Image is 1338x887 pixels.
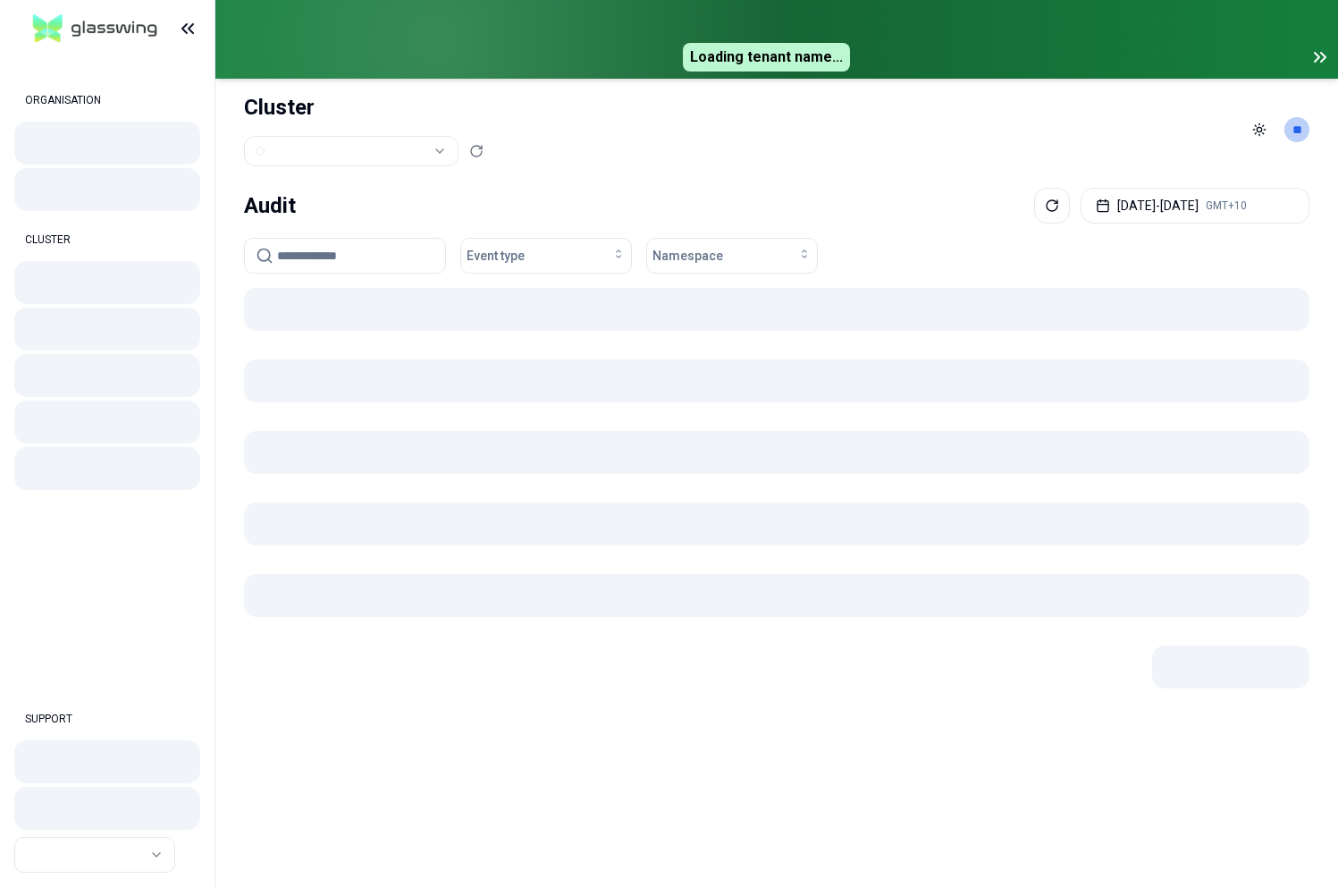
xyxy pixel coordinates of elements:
[460,238,632,274] button: Event type
[244,93,484,122] h1: Cluster
[1206,199,1247,213] span: GMT+10
[646,238,818,274] button: Namespace
[14,82,200,118] div: ORGANISATION
[244,136,459,166] button: Select a value
[14,222,200,258] div: CLUSTER
[683,43,850,72] span: Loading tenant name...
[1081,188,1309,224] button: [DATE]-[DATE]GMT+10
[244,188,296,224] div: Audit
[467,247,525,265] span: Event type
[652,247,723,265] span: Namespace
[14,701,200,737] div: SUPPORT
[26,8,164,50] img: GlassWing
